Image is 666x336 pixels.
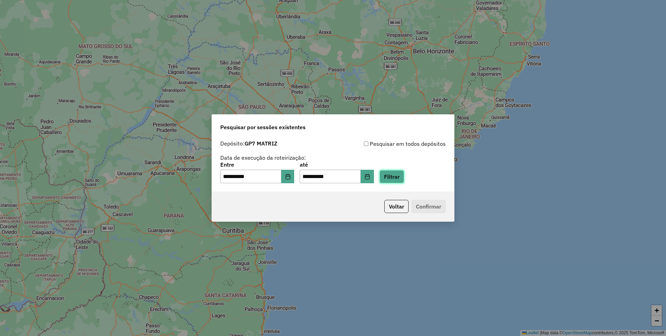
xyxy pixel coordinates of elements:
[379,170,404,183] button: Filtrar
[220,123,306,131] span: Pesquisar por sessões existentes
[281,170,294,184] button: Choose Date
[384,200,409,213] button: Voltar
[245,140,277,147] strong: GP7 MATRIZ
[220,139,277,148] label: Depósito:
[300,160,374,169] label: até
[220,153,306,162] label: Data de execução da roteirização:
[220,160,294,169] label: Entre
[333,140,446,148] div: Pesquisar em todos depósitos
[361,170,374,184] button: Choose Date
